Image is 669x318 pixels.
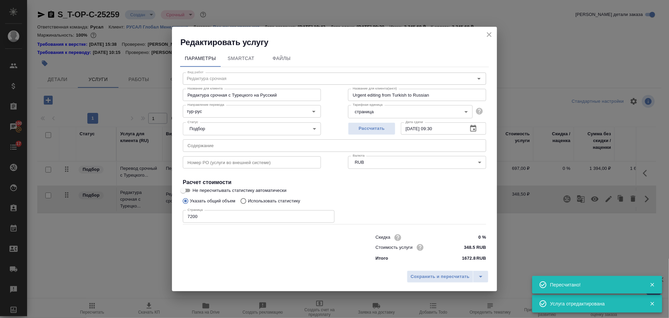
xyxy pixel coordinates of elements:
input: ✎ Введи что-нибудь [461,242,486,252]
p: 1672.8 [462,255,476,262]
div: Пересчитано! [550,281,640,288]
button: RUB [353,159,366,165]
button: Open [309,107,319,116]
div: страница [348,105,473,118]
div: RUB [348,156,486,169]
button: страница [353,109,376,115]
p: Стоимость услуги [375,244,413,251]
p: Скидка [375,234,390,241]
p: Итого [375,255,388,262]
span: Сохранить и пересчитать [411,273,470,281]
p: Использовать статистику [248,198,300,204]
button: Сохранить и пересчитать [407,271,473,283]
h4: Расчет стоимости [183,178,486,186]
p: RUB [476,255,486,262]
span: Рассчитать [352,125,392,133]
h2: Редактировать услугу [180,37,497,48]
div: split button [407,271,489,283]
span: Параметры [184,54,217,63]
input: ✎ Введи что-нибудь [461,233,486,242]
div: Подбор [183,122,321,135]
div: Услуга отредактирована [550,300,640,307]
span: SmartCat [225,54,257,63]
button: Закрыть [645,301,659,307]
button: Рассчитать [348,122,395,135]
button: close [484,29,494,40]
button: Закрыть [645,282,659,288]
p: Указать общий объем [190,198,235,204]
span: Файлы [265,54,298,63]
span: Не пересчитывать статистику автоматически [193,187,286,194]
button: Подбор [188,126,207,132]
